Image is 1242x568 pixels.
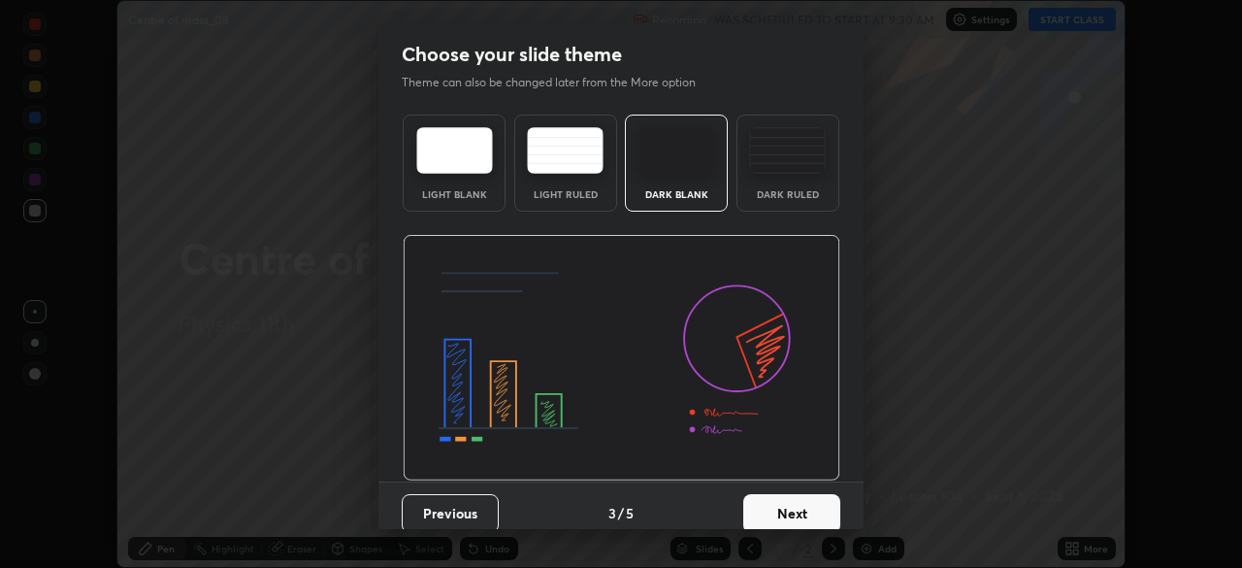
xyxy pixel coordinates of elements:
div: Dark Blank [637,189,715,199]
img: darkTheme.f0cc69e5.svg [638,127,715,174]
img: lightTheme.e5ed3b09.svg [416,127,493,174]
img: lightRuledTheme.5fabf969.svg [527,127,604,174]
button: Previous [402,494,499,533]
h4: / [618,503,624,523]
button: Next [743,494,840,533]
div: Light Blank [415,189,493,199]
div: Light Ruled [527,189,605,199]
img: darkRuledTheme.de295e13.svg [749,127,826,174]
div: Dark Ruled [749,189,827,199]
h4: 3 [608,503,616,523]
h2: Choose your slide theme [402,42,622,67]
h4: 5 [626,503,634,523]
img: darkThemeBanner.d06ce4a2.svg [403,235,840,482]
p: Theme can also be changed later from the More option [402,74,716,91]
